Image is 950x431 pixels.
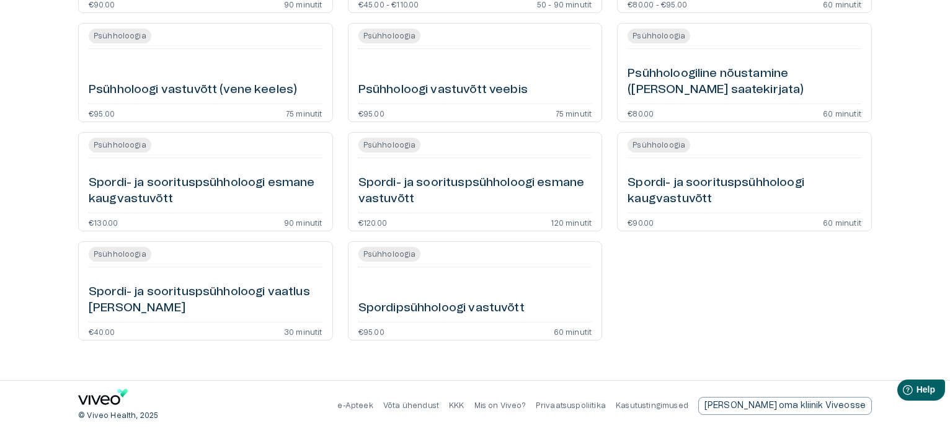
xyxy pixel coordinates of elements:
[628,66,861,99] h6: Psühholoogiline nõustamine ([PERSON_NAME] saatekirjata)
[89,109,115,117] p: €95.00
[284,218,322,226] p: 90 minutit
[348,23,603,122] a: Open service booking details
[556,109,592,117] p: 75 minutit
[78,389,128,409] a: Navigate to home page
[704,399,866,412] p: [PERSON_NAME] oma kliinik Viveosse
[358,109,384,117] p: €95.00
[628,218,654,226] p: €90.00
[823,109,861,117] p: 60 minutit
[348,241,603,340] a: Open service booking details
[358,300,525,317] h6: Spordipsühholoogi vastuvõtt
[89,247,151,262] span: Psühholoogia
[853,375,950,409] iframe: Help widget launcher
[474,401,526,411] p: Mis on Viveo?
[78,241,333,340] a: Open service booking details
[617,23,872,122] a: Open service booking details
[617,132,872,231] a: Open service booking details
[78,132,333,231] a: Open service booking details
[78,411,158,421] p: © Viveo Health, 2025
[628,109,654,117] p: €80.00
[823,218,861,226] p: 60 minutit
[536,402,606,409] a: Privaatsuspoliitika
[89,29,151,43] span: Psühholoogia
[358,327,384,335] p: €95.00
[628,175,861,208] h6: Spordi- ja soorituspsühholoogi kaugvastuvõtt
[89,82,297,99] h6: Psühholoogi vastuvõtt (vene keeles)
[89,218,118,226] p: €130.00
[348,132,603,231] a: Open service booking details
[358,175,592,208] h6: Spordi- ja soorituspsühholoogi esmane vastuvõtt
[358,138,421,153] span: Psühholoogia
[358,247,421,262] span: Psühholoogia
[286,109,322,117] p: 75 minutit
[449,402,464,409] a: KKK
[698,397,872,415] div: [PERSON_NAME] oma kliinik Viveosse
[358,29,421,43] span: Psühholoogia
[89,284,322,317] h6: Spordi- ja soorituspsühholoogi vaatlus [PERSON_NAME]
[698,397,872,415] a: Send email to partnership request to viveo
[78,23,333,122] a: Open service booking details
[89,327,115,335] p: €40.00
[89,175,322,208] h6: Spordi- ja soorituspsühholoogi esmane kaugvastuvõtt
[554,327,592,335] p: 60 minutit
[89,138,151,153] span: Psühholoogia
[358,218,387,226] p: €120.00
[284,327,322,335] p: 30 minutit
[358,82,528,99] h6: Psühholoogi vastuvõtt veebis
[337,402,373,409] a: e-Apteek
[628,29,690,43] span: Psühholoogia
[616,402,688,409] a: Kasutustingimused
[383,401,439,411] p: Võta ühendust
[628,138,690,153] span: Psühholoogia
[551,218,592,226] p: 120 minutit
